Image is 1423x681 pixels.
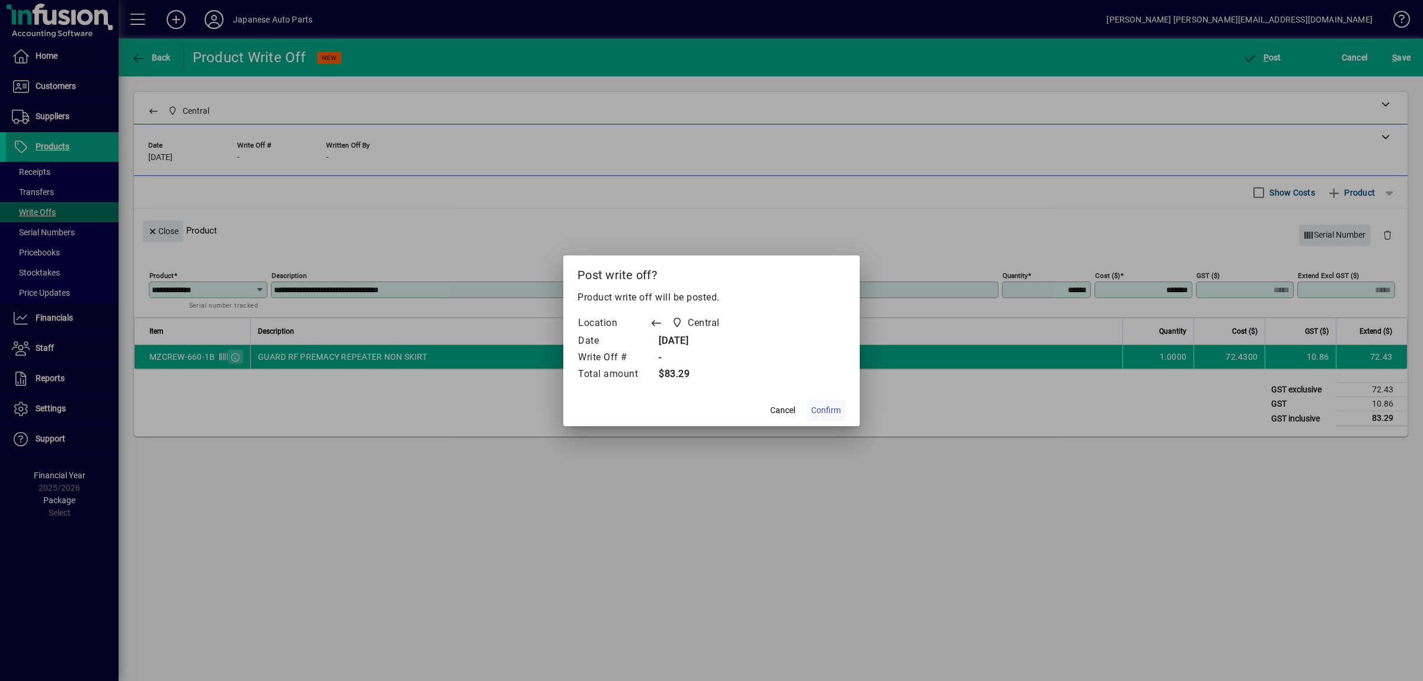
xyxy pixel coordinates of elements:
h2: Post write off? [563,255,860,290]
span: Central [688,316,720,330]
td: [DATE] [650,333,742,350]
td: Write Off # [578,350,650,366]
span: Central [668,315,725,331]
td: Date [578,333,650,350]
span: Confirm [811,404,841,417]
td: $83.29 [650,366,742,383]
td: - [650,350,742,366]
span: Cancel [770,404,795,417]
button: Confirm [806,400,845,421]
p: Product write off will be posted. [578,290,845,305]
button: Cancel [764,400,802,421]
td: Location [578,314,650,333]
td: Total amount [578,366,650,383]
